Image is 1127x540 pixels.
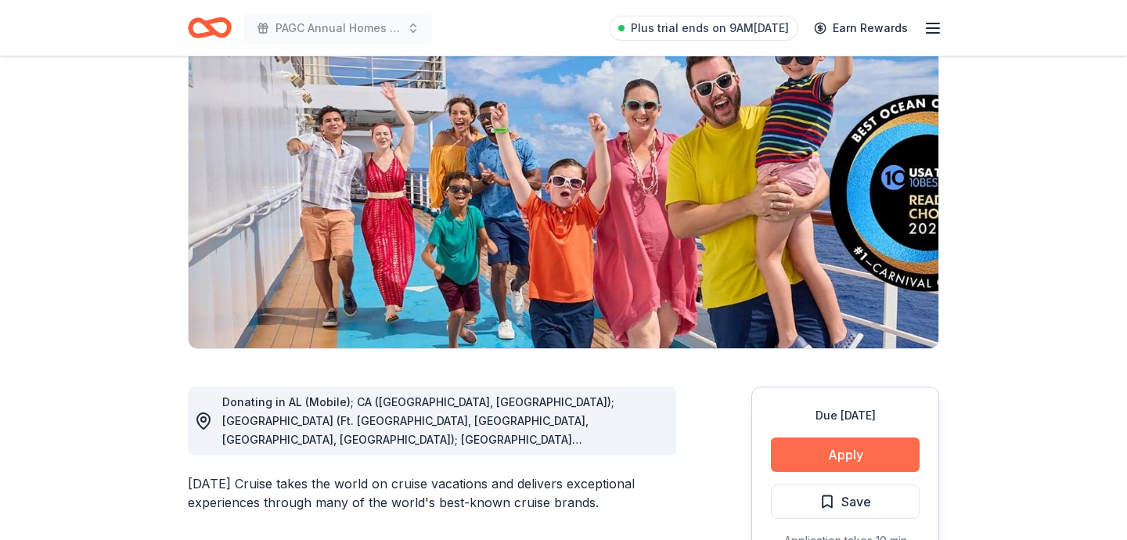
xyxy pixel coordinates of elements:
span: Save [841,491,871,512]
a: Plus trial ends on 9AM[DATE] [609,16,798,41]
div: Due [DATE] [771,406,920,425]
span: PAGC Annual Homes Tour [275,19,401,38]
div: [DATE] Cruise takes the world on cruise vacations and delivers exceptional experiences through ma... [188,474,676,512]
button: Apply [771,437,920,472]
a: Home [188,9,232,46]
span: Plus trial ends on 9AM[DATE] [631,19,789,38]
button: Save [771,484,920,519]
span: Donating in AL (Mobile); CA ([GEOGRAPHIC_DATA], [GEOGRAPHIC_DATA]); [GEOGRAPHIC_DATA] (Ft. [GEOGR... [222,395,649,521]
img: Image for Carnival Cruise Lines [189,49,938,348]
a: Earn Rewards [805,14,917,42]
button: PAGC Annual Homes Tour [244,13,432,44]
